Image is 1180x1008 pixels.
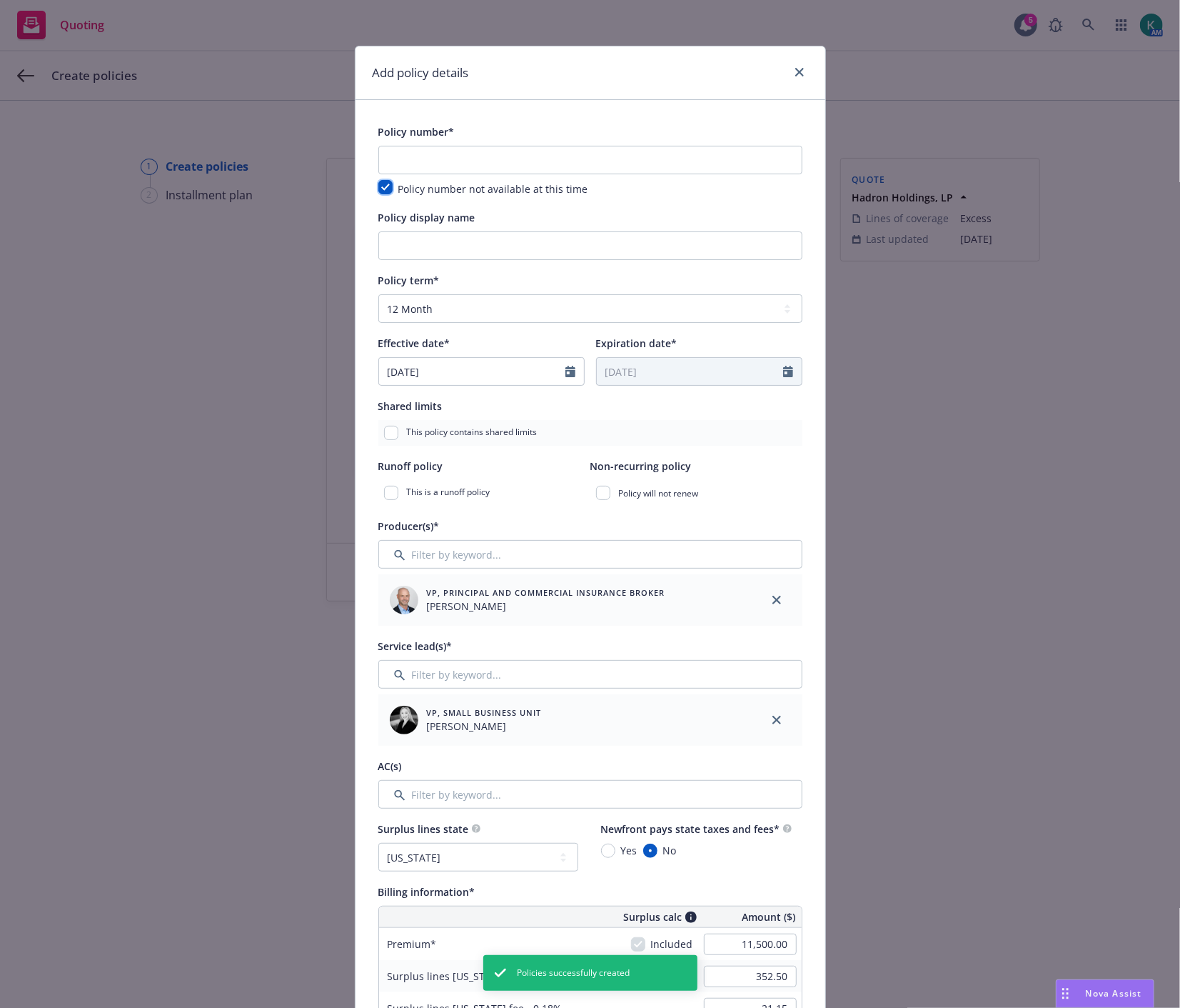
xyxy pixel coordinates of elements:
div: This policy contains shared limits [378,420,802,446]
div: Drag to move [1057,980,1074,1007]
h1: Add policy details [373,64,469,82]
span: Policies successfully created [518,967,630,979]
img: employee photo [390,586,418,614]
input: MM/DD/YYYY [379,358,565,385]
input: 0.00 [704,966,797,987]
span: Producer(s)* [378,519,440,533]
span: No [663,843,677,858]
span: AC(s) [378,759,402,773]
span: Expiration date* [596,336,677,350]
span: Runoff policy [378,459,443,473]
span: Nova Assist [1086,987,1142,999]
span: [PERSON_NAME] [427,719,542,734]
svg: Calendar [565,366,575,377]
span: Policy number* [378,125,455,139]
span: Surplus lines state [378,822,469,836]
span: Policy number not available at this time [398,182,588,196]
span: Surplus calc [624,909,682,924]
div: Policy will not renew [590,480,802,506]
span: Surplus lines [US_STATE] tax - 3% [388,969,548,983]
div: This is a runoff policy [378,480,590,506]
span: Amount ($) [742,909,796,924]
input: Filter by keyword... [378,780,802,809]
span: VP, Small Business Unit [427,707,542,719]
input: Filter by keyword... [378,540,802,569]
span: Shared limits [378,399,443,413]
input: Filter by keyword... [378,660,802,689]
input: No [643,844,657,858]
a: close [768,712,785,729]
svg: Calendar [783,366,793,377]
span: Billing information* [378,885,475,899]
span: Policy display name [378,211,475,224]
span: [PERSON_NAME] [427,599,665,614]
span: Policy term* [378,274,440,287]
input: 0.00 [704,934,797,955]
a: close [768,592,785,609]
span: Effective date* [378,336,450,350]
img: employee photo [390,706,418,734]
span: Included [651,937,693,952]
span: Non-recurring policy [590,459,692,473]
span: Premium [388,937,437,951]
button: Nova Assist [1056,979,1154,1008]
a: close [791,64,808,81]
input: Yes [601,844,615,858]
span: Newfront pays state taxes and fees* [601,822,780,836]
span: VP, Principal and Commercial Insurance Broker [427,587,665,599]
span: Yes [621,843,637,858]
input: MM/DD/YYYY [597,358,783,385]
span: Service lead(s)* [378,639,453,653]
